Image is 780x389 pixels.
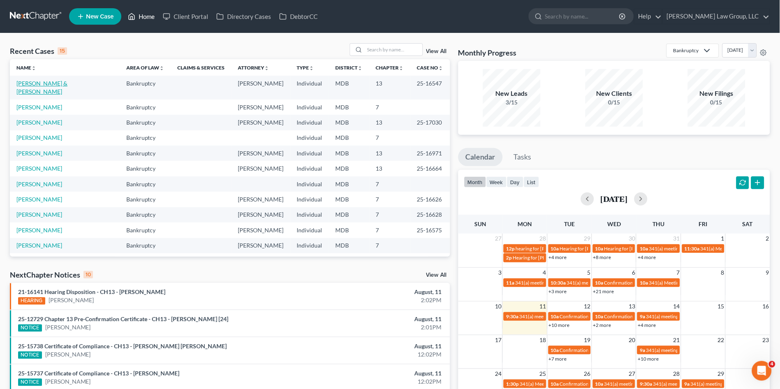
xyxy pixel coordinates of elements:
div: New Clients [585,89,643,98]
td: Individual [290,238,329,253]
td: [PERSON_NAME] [232,207,290,222]
a: +4 more [638,254,656,260]
input: Search by name... [545,9,620,24]
td: Bankruptcy [120,130,171,146]
span: 341(a) meeting for [PERSON_NAME] [515,280,594,286]
td: 7 [369,222,411,238]
td: 25-16547 [411,76,450,99]
a: [PERSON_NAME] [45,323,91,331]
span: 10a [551,313,559,320]
td: MDB [329,76,369,99]
span: 21 [673,335,681,345]
td: MDB [329,146,369,161]
td: 25-16628 [411,207,450,222]
a: +4 more [638,322,656,328]
span: 10a [595,381,604,387]
td: Bankruptcy [120,76,171,99]
td: Individual [290,76,329,99]
span: 341(a) Meeting for [PERSON_NAME] [649,280,729,286]
span: Confirmation hearing for [PERSON_NAME] [604,313,698,320]
td: Individual [290,161,329,176]
div: NOTICE [18,352,42,359]
span: 25 [539,369,547,379]
td: Individual [290,192,329,207]
td: 25-16664 [411,161,450,176]
a: 25-12729 Chapter 13 Pre-Confirmation Certificate - CH13 - [PERSON_NAME] [24] [18,315,228,322]
td: Bankruptcy [120,100,171,115]
span: 18 [539,335,547,345]
a: 25-15737 Certificate of Compliance - CH13 - [PERSON_NAME] [18,370,179,377]
a: +8 more [593,254,611,260]
div: NextChapter Notices [10,270,93,280]
span: 12 [583,301,592,311]
td: 25-17030 [411,115,450,130]
span: Fri [699,220,708,227]
span: 29 [717,369,725,379]
a: [PERSON_NAME] [16,211,62,218]
span: 6 [631,268,636,278]
a: Home [124,9,159,24]
span: Confirmation hearing for [PERSON_NAME] [560,313,653,320]
td: MDB [329,115,369,130]
td: 7 [369,238,411,253]
div: HEARING [18,297,45,305]
span: 28 [673,369,681,379]
i: unfold_more [31,66,36,71]
a: Help [634,9,662,24]
span: 341(a) meeting for [PERSON_NAME] & [PERSON_NAME] [PERSON_NAME] [519,313,682,320]
span: 31 [673,234,681,243]
a: +2 more [593,322,611,328]
span: 11:30a [685,245,700,252]
a: [PERSON_NAME] [16,181,62,188]
button: week [486,176,507,188]
td: Bankruptcy [120,115,171,130]
h2: [DATE] [601,194,628,203]
td: Bankruptcy [120,207,171,222]
a: [PERSON_NAME] [16,119,62,126]
span: Hearing for [PERSON_NAME] [560,245,624,252]
td: MDB [329,253,369,269]
div: New Leads [483,89,541,98]
span: 16 [762,301,770,311]
span: 28 [539,234,547,243]
span: 9:30a [640,381,652,387]
div: Recent Cases [10,46,67,56]
span: 13 [628,301,636,311]
td: Bankruptcy [120,192,171,207]
a: +3 more [549,288,567,294]
a: [PERSON_NAME] [16,165,62,172]
a: [PERSON_NAME] [16,196,62,203]
td: Individual [290,100,329,115]
span: Confirmation hearing for [PERSON_NAME] [560,347,653,353]
span: 11 [539,301,547,311]
div: Bankruptcy [673,47,699,54]
td: MDB [329,207,369,222]
a: +10 more [549,322,570,328]
td: Bankruptcy [120,238,171,253]
span: 7 [676,268,681,278]
a: 25-15738 Certificate of Compliance - CH13 - [PERSON_NAME] [PERSON_NAME] [18,343,227,350]
td: Bankruptcy [120,176,171,192]
span: 341(a) meeting for [604,381,644,387]
span: 27 [494,234,502,243]
span: 9:30a [506,313,518,320]
button: month [464,176,486,188]
span: 10a [595,313,604,320]
span: 9a [685,381,690,387]
span: 10a [595,245,604,252]
span: Confirmation hearing for [PERSON_NAME] [604,280,698,286]
td: MDB [329,238,369,253]
span: 4 [542,268,547,278]
span: Sun [474,220,486,227]
button: list [524,176,539,188]
td: 13 [369,146,411,161]
td: [PERSON_NAME] [232,192,290,207]
a: +4 more [549,254,567,260]
span: 341(a) meeting for [PERSON_NAME] [646,347,725,353]
a: Attorneyunfold_more [238,65,269,71]
span: 2 [765,234,770,243]
td: Bankruptcy [120,161,171,176]
span: 2p [506,255,512,261]
td: [PERSON_NAME] [232,76,290,99]
td: MDB [329,130,369,146]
